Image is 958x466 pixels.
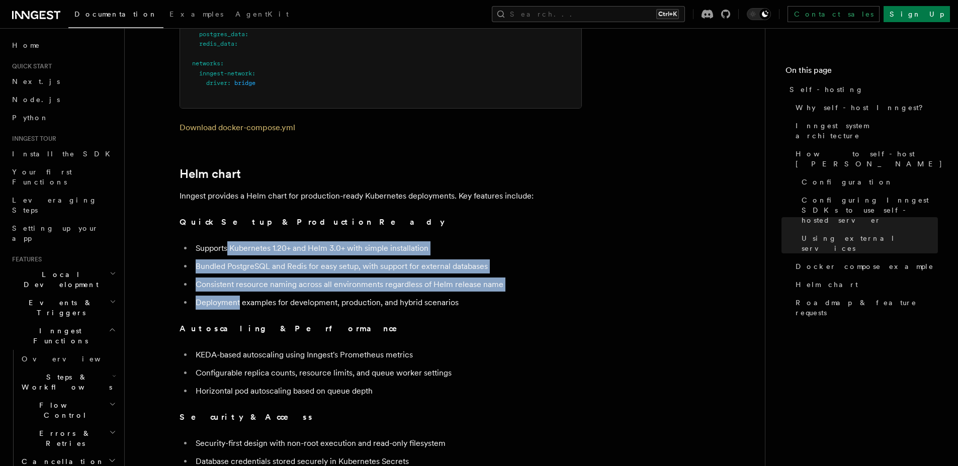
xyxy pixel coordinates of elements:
[492,6,685,22] button: Search...Ctrl+K
[18,350,118,368] a: Overview
[199,40,234,47] span: redis_data
[8,72,118,90] a: Next.js
[234,79,255,86] span: bridge
[193,348,582,362] li: KEDA-based autoscaling using Inngest's Prometheus metrics
[18,396,118,424] button: Flow Control
[180,217,445,227] strong: Quick Setup & Production Ready
[8,269,110,290] span: Local Development
[74,10,157,18] span: Documentation
[8,219,118,247] a: Setting up your app
[786,80,938,99] a: Self-hosting
[12,150,116,158] span: Install the SDK
[8,326,109,346] span: Inngest Functions
[790,84,863,95] span: Self-hosting
[8,322,118,350] button: Inngest Functions
[8,191,118,219] a: Leveraging Steps
[656,9,679,19] kbd: Ctrl+K
[796,149,943,169] span: How to self-host [PERSON_NAME]
[180,167,241,181] a: Helm chart
[802,233,938,253] span: Using external services
[193,259,582,273] li: Bundled PostgreSQL and Redis for easy setup, with support for external databases
[798,191,938,229] a: Configuring Inngest SDKs to use self-hosted server
[229,3,295,27] a: AgentKit
[798,173,938,191] a: Configuration
[12,96,60,104] span: Node.js
[18,368,118,396] button: Steps & Workflows
[227,79,231,86] span: :
[8,294,118,322] button: Events & Triggers
[245,31,248,38] span: :
[12,40,40,50] span: Home
[8,145,118,163] a: Install the SDK
[792,99,938,117] a: Why self-host Inngest?
[802,195,938,225] span: Configuring Inngest SDKs to use self-hosted server
[22,355,125,363] span: Overview
[180,123,295,132] a: Download docker-compose.yml
[802,177,893,187] span: Configuration
[8,135,56,143] span: Inngest tour
[12,77,60,85] span: Next.js
[180,412,314,422] strong: Security & Access
[12,196,97,214] span: Leveraging Steps
[786,64,938,80] h4: On this page
[796,298,938,318] span: Roadmap & feature requests
[18,424,118,452] button: Errors & Retries
[193,384,582,398] li: Horizontal pod autoscaling based on queue depth
[8,265,118,294] button: Local Development
[192,60,220,67] span: networks
[8,255,42,263] span: Features
[8,62,52,70] span: Quick start
[792,294,938,322] a: Roadmap & feature requests
[8,163,118,191] a: Your first Functions
[12,224,99,242] span: Setting up your app
[12,114,49,122] span: Python
[796,261,934,271] span: Docker compose example
[8,90,118,109] a: Node.js
[199,70,252,77] span: inngest-network
[747,8,771,20] button: Toggle dark mode
[199,31,245,38] span: postgres_data
[220,60,224,67] span: :
[163,3,229,27] a: Examples
[18,400,109,420] span: Flow Control
[234,40,238,47] span: :
[796,279,858,290] span: Helm chart
[18,428,109,448] span: Errors & Retries
[792,145,938,173] a: How to self-host [PERSON_NAME]
[798,229,938,257] a: Using external services
[8,36,118,54] a: Home
[18,372,112,392] span: Steps & Workflows
[193,436,582,450] li: Security-first design with non-root execution and read-only filesystem
[252,70,255,77] span: :
[792,257,938,275] a: Docker compose example
[193,296,582,310] li: Deployment examples for development, production, and hybrid scenarios
[180,324,411,333] strong: Autoscaling & Performance
[193,366,582,380] li: Configurable replica counts, resource limits, and queue worker settings
[792,275,938,294] a: Helm chart
[796,121,938,141] span: Inngest system architecture
[193,277,582,292] li: Consistent resource naming across all environments regardless of Helm release name
[8,298,110,318] span: Events & Triggers
[12,168,72,186] span: Your first Functions
[206,79,227,86] span: driver
[788,6,880,22] a: Contact sales
[169,10,223,18] span: Examples
[792,117,938,145] a: Inngest system architecture
[884,6,950,22] a: Sign Up
[180,189,582,203] p: Inngest provides a Helm chart for production-ready Kubernetes deployments. Key features include:
[796,103,930,113] span: Why self-host Inngest?
[235,10,289,18] span: AgentKit
[193,241,582,255] li: Supports Kubernetes 1.20+ and Helm 3.0+ with simple installation
[68,3,163,28] a: Documentation
[8,109,118,127] a: Python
